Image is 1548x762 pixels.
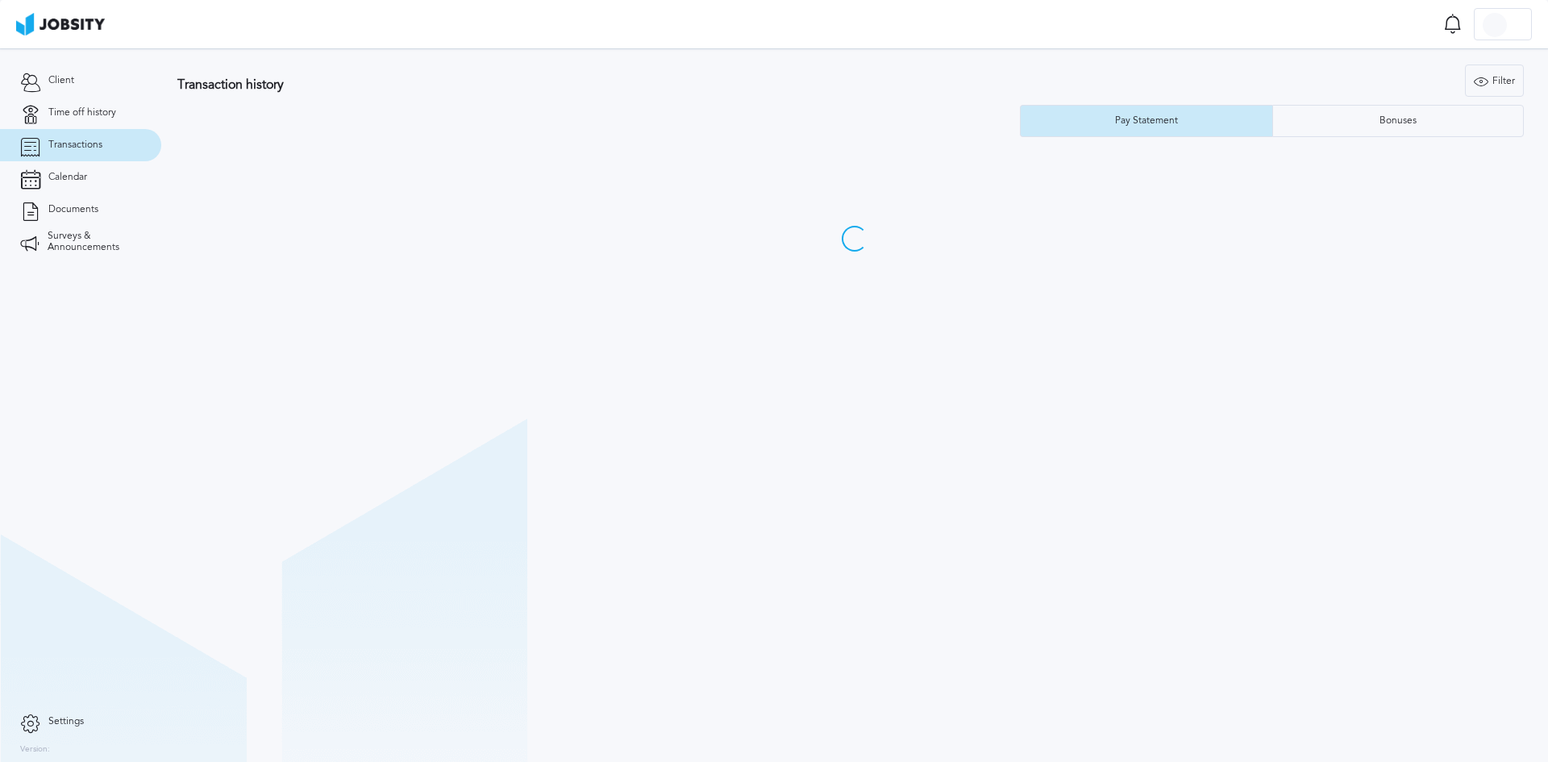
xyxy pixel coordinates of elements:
[1466,65,1523,98] div: Filter
[48,716,84,727] span: Settings
[48,172,87,183] span: Calendar
[16,13,105,35] img: ab4bad089aa723f57921c736e9817d99.png
[48,75,74,86] span: Client
[48,204,98,215] span: Documents
[48,231,141,253] span: Surveys & Announcements
[1465,65,1524,97] button: Filter
[177,77,914,92] h3: Transaction history
[1107,115,1186,127] div: Pay Statement
[1272,105,1525,137] button: Bonuses
[1020,105,1272,137] button: Pay Statement
[48,107,116,119] span: Time off history
[48,139,102,151] span: Transactions
[20,745,50,755] label: Version:
[1371,115,1425,127] div: Bonuses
